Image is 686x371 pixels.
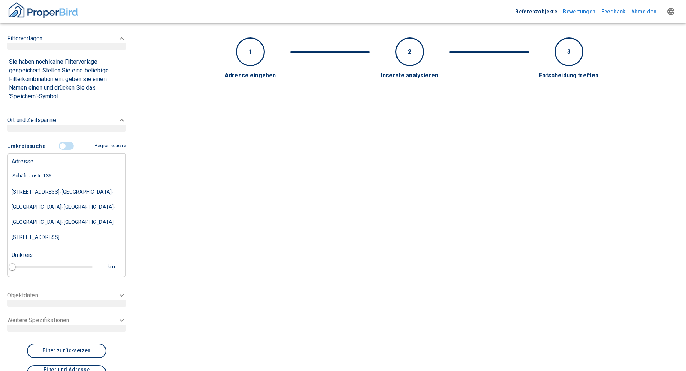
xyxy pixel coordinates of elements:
div: [STREET_ADDRESS]-[GEOGRAPHIC_DATA]-[GEOGRAPHIC_DATA]-[GEOGRAPHIC_DATA]-[GEOGRAPHIC_DATA]-[GEOGRAP... [12,184,122,230]
p: Adresse [12,157,33,166]
button: Feedback [598,4,628,19]
button: km [95,262,118,272]
div: Ort und Zeitspanne [7,109,126,139]
div: km [110,262,116,271]
p: Ort und Zeitspanne [7,116,56,125]
div: Objektdaten [7,287,126,312]
p: Weitere Spezifikationen [7,316,69,325]
div: Adresse eingeben [190,72,310,80]
p: Filtervorlagen [7,34,42,43]
button: Filter zurücksetzen [27,344,106,358]
button: Referenzobjekte [512,4,560,19]
div: Weitere Spezifikationen [7,312,126,336]
button: Regionssuche [92,140,126,152]
input: Adresse eingeben [12,168,122,184]
p: Objektdaten [7,291,38,300]
div: Inserate analysieren [350,72,470,80]
img: ProperBird Logo and Home Button [7,1,79,19]
div: Filtervorlagen [7,58,126,103]
div: Entscheidung treffen [509,72,629,80]
button: Umkreissuche [7,139,49,153]
div: [STREET_ADDRESS] [12,230,122,245]
button: ProperBird Logo and Home Button [7,1,79,22]
div: Filtervorlagen [7,27,126,58]
p: 2 [408,47,411,56]
button: Abmelden [628,4,659,19]
p: Sie haben noch keine Filtervorlage gespeichert. Stellen Sie eine beliebige Filterkombination ein,... [9,58,124,101]
button: Bewertungen [560,4,598,19]
p: 3 [567,47,570,56]
p: 1 [249,47,252,56]
div: Filtervorlagen [7,139,126,281]
p: Umkreis [12,251,33,259]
